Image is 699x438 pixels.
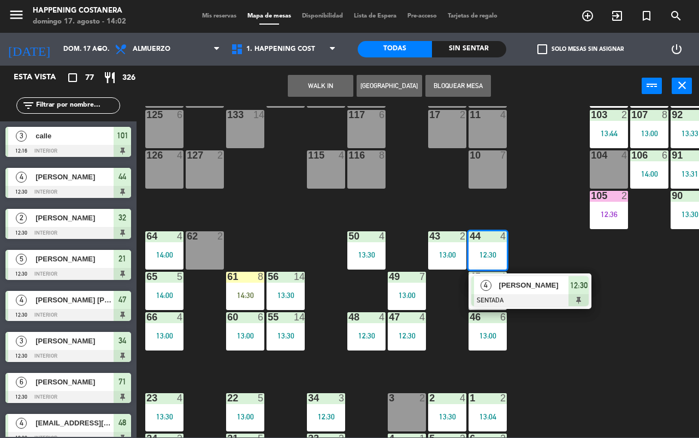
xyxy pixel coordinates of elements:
i: search [670,9,683,22]
div: 14 [294,272,305,282]
button: menu [8,7,25,27]
div: 13:04 [469,413,507,421]
span: [PERSON_NAME] [35,212,114,224]
div: 13:00 [428,251,466,259]
div: 12:30 [347,332,386,340]
div: 3 [389,393,389,403]
div: 92 [672,110,672,120]
div: 5 [258,393,264,403]
div: 11 [470,110,470,120]
span: [PERSON_NAME] [499,279,569,291]
div: 3 [339,393,345,403]
div: 5 [177,272,183,282]
span: Almuerzo [133,45,170,53]
div: 13:30 [428,413,466,421]
div: 13:30 [266,291,305,299]
div: 2 [500,393,507,403]
i: menu [8,7,25,23]
i: arrow_drop_down [93,43,106,56]
i: crop_square [66,71,79,84]
div: 4 [339,150,345,160]
div: 4 [177,150,183,160]
div: 2 [217,231,224,241]
div: 8 [662,110,668,120]
div: 2 [621,110,628,120]
div: 2 [621,191,628,201]
span: Mapa de mesas [242,13,297,19]
div: 14:30 [226,291,264,299]
div: 90 [672,191,672,201]
span: 47 [119,293,126,306]
div: 8 [258,272,264,282]
button: Bloquear Mesa [425,75,491,97]
div: 61 [227,272,228,282]
div: 13:00 [145,332,183,340]
div: 14:00 [145,251,183,259]
span: 44 [119,170,126,183]
div: 4 [500,231,507,241]
div: 125 [146,110,147,120]
i: close [676,79,689,92]
div: 14:00 [630,170,668,178]
label: Solo mesas sin asignar [537,44,624,54]
div: 13:00 [630,130,668,137]
span: [PERSON_NAME] [35,335,114,347]
div: 14 [253,110,264,120]
button: [GEOGRAPHIC_DATA] [357,75,422,97]
span: 2 [16,213,27,224]
span: 6 [16,377,27,388]
div: 13:44 [590,130,628,137]
span: 326 [122,72,135,84]
span: 34 [119,334,126,347]
div: 13:00 [388,291,426,299]
div: 2 [217,150,224,160]
div: 2 [460,231,466,241]
span: 1. HAPPENING COST [246,45,315,53]
div: Happening Costanera [33,5,126,16]
div: 4 [621,150,628,160]
div: 10 [470,150,470,160]
div: 4 [500,272,507,282]
div: 14:00 [145,291,183,299]
div: 13:30 [347,251,386,259]
div: 4 [419,312,426,322]
div: 126 [146,150,147,160]
div: 91 [672,150,672,160]
div: 4 [500,110,507,120]
div: 64 [146,231,147,241]
div: 13:30 [145,413,183,421]
span: [EMAIL_ADDRESS][DOMAIN_NAME] [35,417,114,429]
i: power_input [645,79,659,92]
div: 47 [389,312,389,322]
div: 4 [177,393,183,403]
div: 45 [470,272,470,282]
div: 105 [591,191,591,201]
div: 1 [470,393,470,403]
div: 6 [379,110,386,120]
div: 8 [379,150,386,160]
span: Mis reservas [197,13,242,19]
i: add_circle_outline [581,9,594,22]
div: 6 [177,110,183,120]
div: domingo 17. agosto - 14:02 [33,16,126,27]
div: 65 [146,272,147,282]
span: Disponibilidad [297,13,348,19]
div: 4 [177,231,183,241]
div: 12:30 [469,251,507,259]
span: check_box_outline_blank [537,44,547,54]
div: 14 [294,312,305,322]
div: 4 [379,312,386,322]
span: 3 [16,336,27,347]
span: 4 [16,295,27,306]
span: 4 [16,418,27,429]
span: Lista de Espera [348,13,402,19]
div: 4 [177,312,183,322]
